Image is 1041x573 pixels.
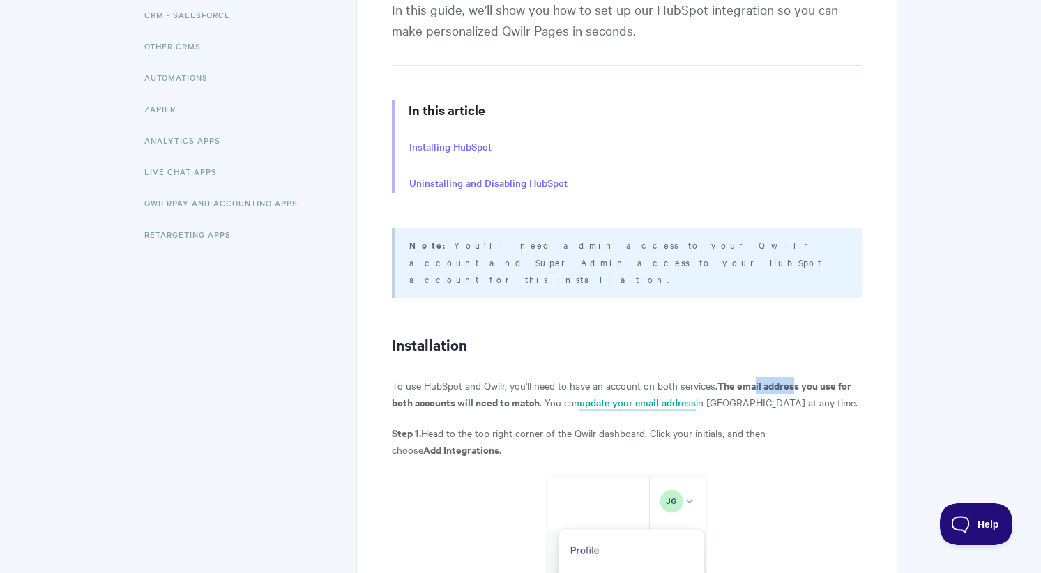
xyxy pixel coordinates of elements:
a: QwilrPay and Accounting Apps [144,189,308,217]
a: Live Chat Apps [144,158,227,185]
a: Analytics Apps [144,126,231,154]
a: Automations [144,63,218,91]
h3: In this article [409,100,861,120]
a: update your email address [579,395,696,411]
p: To use HubSpot and Qwilr, you'll need to have an account on both services. . You can in [GEOGRAPH... [392,377,861,411]
iframe: Toggle Customer Support [940,503,1013,545]
p: Head to the top right corner of the Qwilr dashboard. Click your initials, and then choose [392,425,861,458]
a: Uninstalling and Disabling HubSpot [409,176,568,191]
strong: Add Integrations. [423,442,501,457]
a: CRM - Salesforce [144,1,241,29]
strong: Note: [409,238,454,252]
a: Other CRMs [144,32,211,60]
a: Zapier [144,95,186,123]
p: You'll need admin access to your Qwilr account and Super Admin access to your HubSpot account for... [409,236,844,287]
a: Installing HubSpot [409,139,492,155]
a: Retargeting Apps [144,220,241,248]
strong: Step 1. [392,425,421,440]
h2: Installation [392,333,861,356]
